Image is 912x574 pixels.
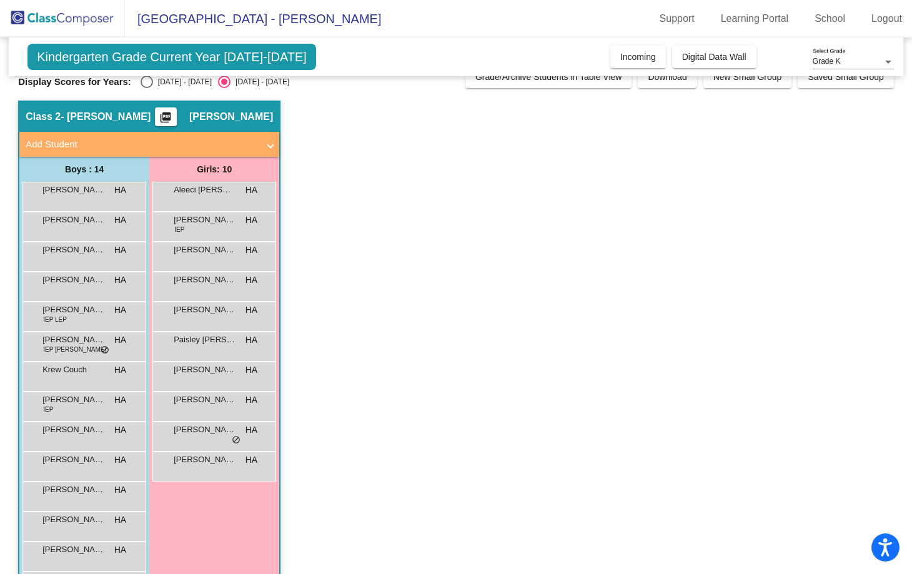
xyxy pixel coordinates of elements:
span: Grade/Archive Students in Table View [475,72,622,82]
span: [PERSON_NAME] [174,423,236,436]
button: Saved Small Group [798,66,893,88]
span: HA [245,274,257,287]
span: Download [648,72,686,82]
span: IEP [PERSON_NAME] [43,345,106,354]
span: HA [245,393,257,407]
span: [PERSON_NAME] [PERSON_NAME] [42,274,105,286]
span: [PERSON_NAME] [174,364,236,376]
span: [PERSON_NAME] [42,423,105,436]
button: Download [638,66,696,88]
span: [PERSON_NAME] [42,184,105,196]
span: HA [114,393,126,407]
span: HA [114,453,126,467]
span: HA [114,214,126,227]
span: Grade K [813,57,841,66]
div: Boys : 14 [19,157,149,182]
span: IEP LEP [43,315,67,324]
span: [PERSON_NAME] [189,111,273,123]
span: HA [114,483,126,497]
button: New Small Group [703,66,792,88]
mat-radio-group: Select an option [141,76,289,88]
span: [PERSON_NAME] [42,334,105,346]
mat-icon: picture_as_pdf [158,111,173,129]
span: [PERSON_NAME] [42,453,105,466]
span: Krew Couch [42,364,105,376]
span: HA [114,304,126,317]
span: [PERSON_NAME] [174,244,236,256]
span: do_not_disturb_alt [101,345,109,355]
span: [PERSON_NAME] [174,304,236,316]
button: Print Students Details [155,107,177,126]
span: [PERSON_NAME] [174,393,236,406]
span: HA [114,513,126,527]
a: Learning Portal [711,9,799,29]
span: do_not_disturb_alt [232,435,240,445]
span: IEP [174,225,184,234]
span: - [PERSON_NAME] [61,111,151,123]
span: [PERSON_NAME] [174,453,236,466]
span: HA [245,334,257,347]
span: [PERSON_NAME] [42,543,105,556]
div: [DATE] - [DATE] [230,76,289,87]
span: [PERSON_NAME] [42,244,105,256]
span: HA [245,304,257,317]
span: HA [114,274,126,287]
span: [PERSON_NAME] [42,513,105,526]
span: HA [114,423,126,437]
span: HA [245,453,257,467]
span: Saved Small Group [808,72,883,82]
button: Incoming [610,46,666,68]
span: Kindergarten Grade Current Year [DATE]-[DATE] [27,44,316,70]
span: HA [245,244,257,257]
span: HA [114,334,126,347]
span: Paisley [PERSON_NAME] [174,334,236,346]
button: Digital Data Wall [672,46,756,68]
span: HA [114,184,126,197]
span: HA [245,364,257,377]
span: [PERSON_NAME] [42,483,105,496]
div: [DATE] - [DATE] [153,76,212,87]
span: IEP [43,405,53,414]
span: HA [245,423,257,437]
span: [GEOGRAPHIC_DATA] - [PERSON_NAME] [125,9,381,29]
span: HA [114,244,126,257]
a: Support [650,9,705,29]
mat-panel-title: Add Student [26,137,258,152]
span: New Small Group [713,72,782,82]
button: Grade/Archive Students in Table View [465,66,632,88]
span: [PERSON_NAME] [42,304,105,316]
span: Digital Data Wall [682,52,746,62]
span: HA [245,214,257,227]
a: Logout [861,9,912,29]
span: [PERSON_NAME] [174,214,236,226]
span: [PERSON_NAME] [42,214,105,226]
a: School [805,9,855,29]
span: HA [245,184,257,197]
span: HA [114,364,126,377]
mat-expansion-panel-header: Add Student [19,132,279,157]
span: [PERSON_NAME] [42,393,105,406]
span: Incoming [620,52,656,62]
span: Display Scores for Years: [18,76,131,87]
span: [PERSON_NAME] [174,274,236,286]
div: Girls: 10 [149,157,279,182]
span: Aleeci [PERSON_NAME] [174,184,236,196]
span: HA [114,543,126,557]
span: Class 2 [26,111,61,123]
